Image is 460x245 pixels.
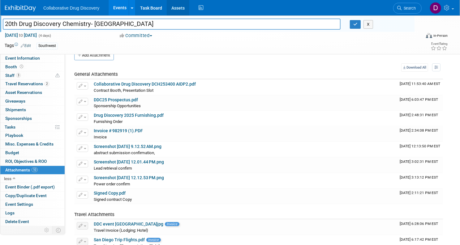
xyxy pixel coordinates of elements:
[94,197,132,202] span: Signed contract Copy
[5,133,23,138] span: Playbook
[397,79,443,95] td: Upload Timestamp
[5,64,24,69] span: Booth
[74,71,118,77] span: General Attachments
[41,226,52,234] td: Personalize Event Tab Strip
[400,144,440,148] span: Upload Timestamp
[400,113,438,117] span: Upload Timestamp
[393,3,422,14] a: Search
[5,219,29,224] span: Delete Event
[400,82,440,86] span: Upload Timestamp
[5,73,21,78] span: Staff
[0,106,65,114] a: Shipments
[5,42,31,49] td: Tags
[5,107,26,112] span: Shipments
[381,32,448,41] div: Event Format
[5,202,33,207] span: Event Settings
[431,42,447,45] div: Event Rating
[397,188,443,204] td: Upload Timestamp
[0,192,65,200] a: Copy/Duplicate Event
[397,95,443,111] td: Upload Timestamp
[5,150,19,155] span: Budget
[5,5,36,11] img: ExhibitDay
[0,97,65,105] a: Giveaways
[0,140,65,148] a: Misc. Expenses & Credits
[94,237,145,242] a: San Diego Trip Flights.pdf
[426,33,432,38] img: Format-Inperson.png
[0,209,65,217] a: Logs
[5,184,55,189] span: Event Binder (.pdf export)
[37,43,58,49] div: Southwest
[5,32,37,38] span: [DATE] [DATE]
[45,82,49,86] span: 2
[94,159,164,164] a: Screenshot [DATE] 12.01.44 PM.png
[0,218,65,226] a: Delete Event
[400,159,438,164] span: Upload Timestamp
[0,54,65,62] a: Event Information
[0,88,65,97] a: Asset Reservations
[397,219,443,235] td: Upload Timestamp
[74,212,114,217] span: Travel Attachments
[363,20,373,29] button: X
[5,56,40,61] span: Event Information
[0,71,65,80] a: Staff3
[0,123,65,131] a: Tasks
[18,33,24,38] span: to
[38,34,51,38] span: (4 days)
[400,175,438,180] span: Upload Timestamp
[433,33,448,38] div: In-Person
[0,183,65,191] a: Event Binder (.pdf export)
[55,73,60,78] span: Potential Scheduling Conflict -- at least one attendee is tagged in another overlapping event.
[400,237,438,242] span: Upload Timestamp
[43,6,99,11] span: Collaborative Drug Discovery
[397,142,443,157] td: Upload Timestamp
[0,166,65,174] a: Attachments10
[94,113,164,118] a: Drug Discovery 2025 Furnishing.pdf
[397,157,443,173] td: Upload Timestamp
[0,80,65,88] a: Travel Reservations2
[94,97,138,102] a: DDC25 Prospectus.pdf
[94,144,161,149] a: Screenshot [DATE] 9.12.52 AM.png
[52,226,65,234] td: Toggle Event Tabs
[0,63,65,71] a: Booth
[397,173,443,188] td: Upload Timestamp
[0,149,65,157] a: Budget
[94,191,126,196] a: Signed Copy.pdf
[5,116,32,121] span: Sponsorships
[94,182,130,186] span: Power order confirm
[94,128,143,133] a: Invoice # 982919 (1).PDF
[400,191,438,195] span: Upload Timestamp
[5,125,15,129] span: Tasks
[94,88,153,93] span: Contract Booth, Presentation Slot
[0,114,65,123] a: Sponsorships
[4,176,11,181] span: less
[0,157,65,166] a: ROI, Objectives & ROO
[94,166,132,171] span: Lead retrieval confirm
[165,222,179,226] span: Invoice
[397,126,443,142] td: Upload Timestamp
[94,82,196,87] a: Collaborative Drug Discovery DCH253400 AIDP2.pdf
[94,103,141,108] span: Sponsership Opportunities
[5,142,54,146] span: Misc. Expenses & Credits
[397,111,443,126] td: Upload Timestamp
[21,44,31,48] a: Edit
[94,135,107,139] span: Invoice
[146,238,161,242] span: Invoice
[0,200,65,209] a: Event Settings
[402,6,416,11] span: Search
[5,210,15,215] span: Logs
[400,97,438,102] span: Upload Timestamp
[94,175,164,180] a: Screenshot [DATE] 12.12.53 PM.png
[118,32,155,39] button: Committed
[74,50,114,60] button: Add Attachment
[5,99,25,103] span: Giveaways
[5,193,47,198] span: Copy/Duplicate Event
[400,222,438,226] span: Upload Timestamp
[32,167,38,172] span: 10
[5,90,42,95] span: Asset Reservations
[94,228,148,233] span: Travel Invoice (Lodging: Hotel)
[94,150,155,155] span: abstract submission confirmation,
[16,73,21,78] span: 3
[5,81,49,86] span: Travel Reservations
[94,119,123,124] span: Furnishing Order
[401,63,428,72] a: Download All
